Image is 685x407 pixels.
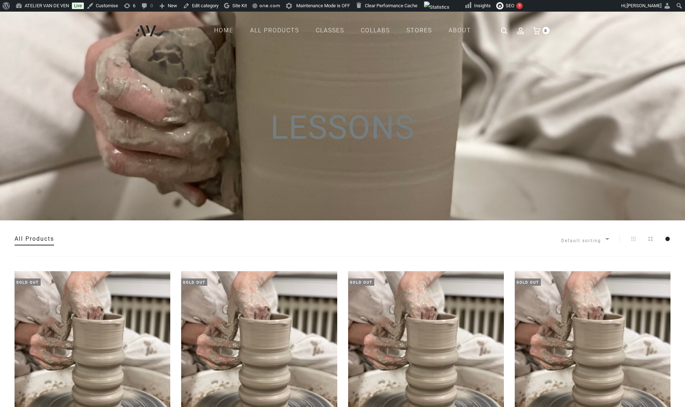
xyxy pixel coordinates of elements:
a: All products [250,24,299,37]
span: Sold Out [181,278,207,286]
a: COLLABS [361,24,390,37]
a: 0 [533,27,541,34]
a: All Products [15,235,54,242]
a: ABOUT [449,24,471,37]
span: Sold Out [348,278,374,286]
img: One.com [260,5,280,7]
a: STORES [407,24,432,37]
span: Default sorting [561,235,608,243]
span: Site Kit [232,3,247,8]
h1: LESSONS [15,111,670,157]
span: 0 [542,27,550,34]
img: Views over 48 hours. Click for more Jetpack Stats. [424,1,449,13]
span: [PERSON_NAME] [627,3,661,8]
a: CLASSES [316,24,344,37]
div: 9 [516,3,523,9]
a: Home [214,24,233,37]
a: Live [72,3,84,9]
span: Sold Out [515,278,541,286]
img: ATELIER VAN DE VEN [136,25,156,36]
span: Sold Out [15,278,41,286]
span: Default sorting [561,235,608,247]
span: SEO [506,3,514,8]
